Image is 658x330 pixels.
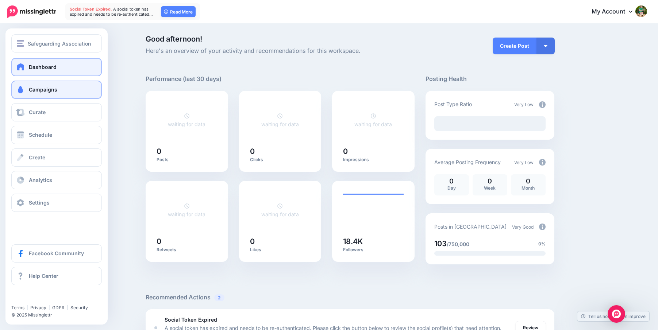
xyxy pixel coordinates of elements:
a: Create [11,148,102,167]
img: info-circle-grey.png [539,159,546,166]
span: Schedule [29,132,52,138]
div: Open Intercom Messenger [608,305,625,323]
p: Retweets [157,247,217,253]
a: Schedule [11,126,102,144]
a: waiting for data [261,203,299,217]
a: Security [70,305,88,310]
li: © 2025 Missinglettr [11,311,107,319]
a: Terms [11,305,24,310]
a: Read More [161,6,196,17]
span: Very Low [514,102,534,107]
span: Very Good [512,224,534,230]
a: Dashboard [11,58,102,76]
b: Social Token Expired [165,317,217,323]
h5: 18.4K [343,238,404,245]
img: arrow-down-white.png [544,45,547,47]
p: 0 [515,178,542,185]
p: Post Type Ratio [434,100,472,108]
span: Dashboard [29,64,57,70]
span: Create [29,154,45,160]
span: | [27,305,28,310]
span: Settings [29,199,50,206]
span: Safeguarding Association [28,39,91,48]
a: Help Center [11,267,102,285]
span: | [49,305,50,310]
p: Average Posting Frequency [434,158,501,166]
h5: Performance (last 30 days) [146,74,222,84]
h5: 0 [157,148,217,155]
p: Posts [157,157,217,163]
span: Good afternoon! [146,35,202,43]
span: | [67,305,68,310]
a: Facebook Community [11,244,102,263]
a: waiting for data [168,203,205,217]
span: /750,000 [447,241,469,247]
span: Very Low [514,160,534,165]
p: Clicks [250,157,311,163]
p: Impressions [343,157,404,163]
a: Tell us how we can improve [577,311,649,321]
h5: Recommended Actions [146,293,554,302]
a: Analytics [11,171,102,189]
iframe: Twitter Follow Button [11,294,68,302]
span: Week [484,185,496,191]
span: Here's an overview of your activity and recommendations for this workspace. [146,46,415,56]
h5: 0 [343,148,404,155]
span: 2 [214,294,224,301]
h5: 0 [157,238,217,245]
a: Create Post [493,38,536,54]
img: Missinglettr [7,5,56,18]
p: Posts in [GEOGRAPHIC_DATA] [434,222,507,231]
p: 0 [476,178,504,185]
a: GDPR [52,305,65,310]
span: 103 [434,239,447,248]
a: waiting for data [261,113,299,127]
span: Day [447,185,456,191]
span: Social Token Expired. [70,7,112,12]
img: menu.png [17,40,24,47]
span: A social token has expired and needs to be re-authenticated… [70,7,153,17]
img: info-circle-grey.png [539,101,546,108]
span: 0% [538,240,546,248]
span: Facebook Community [29,250,84,256]
a: Campaigns [11,81,102,99]
a: Curate [11,103,102,121]
img: info-circle-grey.png [539,224,546,230]
h5: 0 [250,238,311,245]
div: <div class='status-dot small red margin-right'></div>Error [154,326,157,329]
span: Analytics [29,177,52,183]
span: Month [522,185,535,191]
p: Followers [343,247,404,253]
h5: 0 [250,148,311,155]
span: Campaigns [29,86,57,93]
a: waiting for data [354,113,392,127]
p: Likes [250,247,311,253]
h5: Posting Health [426,74,554,84]
button: Safeguarding Association [11,34,102,53]
span: Curate [29,109,46,115]
a: waiting for data [168,113,205,127]
a: Privacy [30,305,46,310]
p: 0 [438,178,465,185]
a: My Account [584,3,647,21]
a: Settings [11,194,102,212]
span: Help Center [29,273,58,279]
